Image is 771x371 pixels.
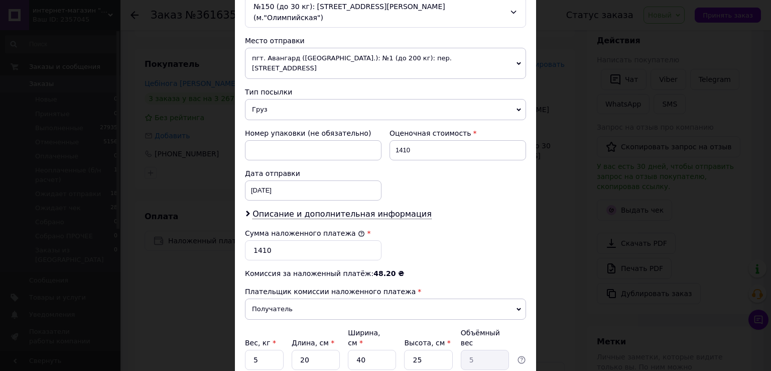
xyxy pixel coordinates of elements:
span: 48.20 ₴ [373,269,404,277]
div: Комиссия за наложенный платёж: [245,268,526,279]
span: Груз [245,99,526,120]
span: Получатель [245,299,526,320]
div: Дата отправки [245,168,381,178]
span: Место отправки [245,37,305,45]
label: Вес, кг [245,339,276,347]
span: пгт. Авангард ([GEOGRAPHIC_DATA].): №1 (до 200 кг): пер. [STREET_ADDRESS] [245,48,526,79]
label: Сумма наложенного платежа [245,229,365,237]
div: Оценочная стоимость [390,128,526,138]
label: Высота, см [404,339,450,347]
label: Ширина, см [348,329,380,347]
div: Объёмный вес [461,328,509,348]
div: Номер упаковки (не обязательно) [245,128,381,138]
span: Плательщик комиссии наложенного платежа [245,288,416,296]
span: Описание и дополнительная информация [252,209,432,219]
span: Тип посылки [245,88,292,96]
label: Длина, см [292,339,334,347]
